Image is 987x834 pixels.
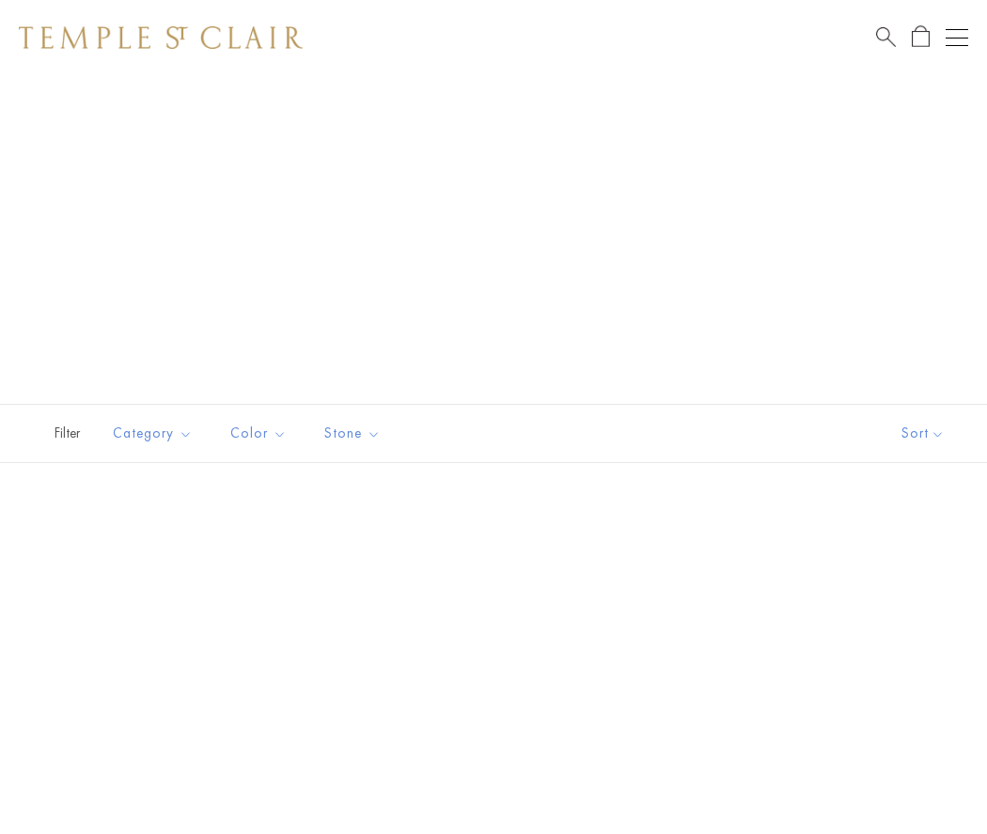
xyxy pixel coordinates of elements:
[876,25,896,49] a: Search
[310,412,395,455] button: Stone
[912,25,930,49] a: Open Shopping Bag
[103,422,207,445] span: Category
[99,412,207,455] button: Category
[216,412,301,455] button: Color
[19,26,303,49] img: Temple St. Clair
[859,405,987,462] button: Show sort by
[221,422,301,445] span: Color
[946,26,968,49] button: Open navigation
[315,422,395,445] span: Stone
